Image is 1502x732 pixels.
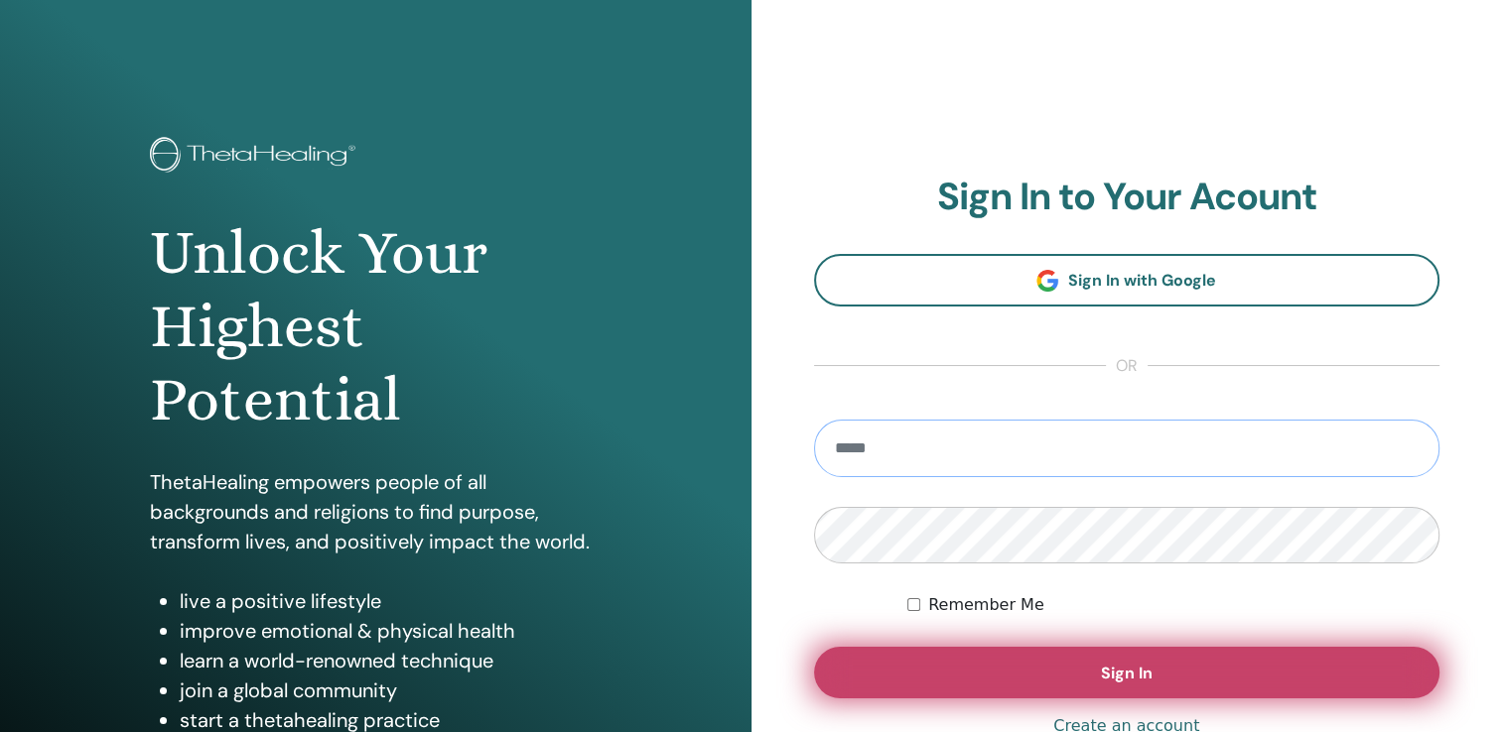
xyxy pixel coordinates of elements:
[814,254,1440,306] a: Sign In with Google
[814,175,1440,220] h2: Sign In to Your Acount
[1068,270,1216,291] span: Sign In with Google
[814,647,1440,698] button: Sign In
[907,593,1439,617] div: Keep me authenticated indefinitely or until I manually logout
[150,216,601,437] h1: Unlock Your Highest Potential
[1101,663,1153,683] span: Sign In
[928,593,1044,617] label: Remember Me
[1106,354,1148,378] span: or
[180,646,601,675] li: learn a world-renowned technique
[180,616,601,646] li: improve emotional & physical health
[180,586,601,616] li: live a positive lifestyle
[150,467,601,556] p: ThetaHealing empowers people of all backgrounds and religions to find purpose, transform lives, a...
[180,675,601,705] li: join a global community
